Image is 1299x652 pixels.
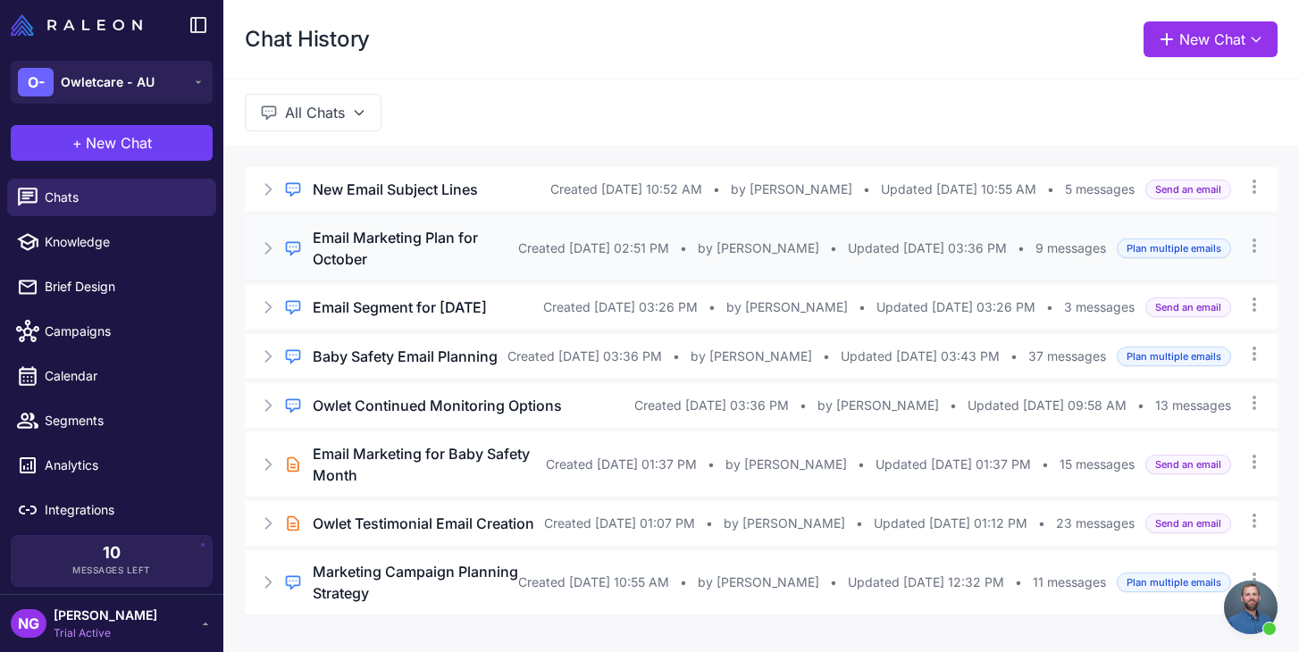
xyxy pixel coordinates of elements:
h3: Baby Safety Email Planning [313,346,498,367]
span: by [PERSON_NAME] [726,297,848,317]
h1: Chat History [245,25,370,54]
span: Chats [45,188,202,207]
a: Raleon Logo [11,14,149,36]
span: by [PERSON_NAME] [731,180,852,199]
a: Analytics [7,447,216,484]
span: Analytics [45,456,202,475]
span: • [1018,238,1025,258]
span: Messages Left [72,564,151,577]
span: Created [DATE] 10:52 AM [550,180,702,199]
span: + [72,132,82,154]
span: Send an email [1145,455,1231,475]
span: Send an email [1145,180,1231,200]
span: Updated [DATE] 03:43 PM [841,347,1000,366]
button: New Chat [1144,21,1278,57]
span: • [1010,347,1018,366]
span: • [680,238,687,258]
span: Created [DATE] 10:55 AM [518,573,669,592]
span: • [1047,180,1054,199]
span: • [1015,573,1022,592]
span: by [PERSON_NAME] [724,514,845,533]
button: O-Owletcare - AU [11,61,213,104]
h3: Email Marketing Plan for October [313,227,518,270]
span: Brief Design [45,277,202,297]
span: • [708,455,715,474]
span: 9 messages [1035,238,1106,258]
span: • [1046,297,1053,317]
span: by [PERSON_NAME] [725,455,847,474]
span: • [856,514,863,533]
span: by [PERSON_NAME] [691,347,812,366]
a: Campaigns [7,313,216,350]
span: Updated [DATE] 01:12 PM [874,514,1027,533]
a: Open chat [1224,581,1278,634]
span: 11 messages [1033,573,1106,592]
span: • [858,455,865,474]
span: by [PERSON_NAME] [698,238,819,258]
a: Knowledge [7,223,216,261]
span: • [1042,455,1049,474]
span: Created [DATE] 03:26 PM [543,297,698,317]
div: O- [18,68,54,96]
span: Created [DATE] 01:07 PM [544,514,695,533]
span: 3 messages [1064,297,1135,317]
span: 5 messages [1065,180,1135,199]
span: • [680,573,687,592]
h3: Owlet Continued Monitoring Options [313,395,562,416]
a: Integrations [7,491,216,529]
span: • [823,347,830,366]
span: Knowledge [45,232,202,252]
span: • [708,297,716,317]
span: Send an email [1145,297,1231,318]
span: • [830,573,837,592]
span: Updated [DATE] 01:37 PM [876,455,1031,474]
span: [PERSON_NAME] [54,606,157,625]
span: • [863,180,870,199]
span: • [673,347,680,366]
div: NG [11,609,46,638]
span: Trial Active [54,625,157,641]
h3: Marketing Campaign Planning Strategy [313,561,518,604]
span: Created [DATE] 03:36 PM [507,347,662,366]
span: 13 messages [1155,396,1231,415]
img: Raleon Logo [11,14,142,36]
span: Updated [DATE] 03:36 PM [848,238,1007,258]
span: Created [DATE] 02:51 PM [518,238,669,258]
span: • [859,297,866,317]
h3: New Email Subject Lines [313,179,478,200]
span: New Chat [86,132,152,154]
h3: Email Segment for [DATE] [313,297,487,318]
span: • [713,180,720,199]
span: Send an email [1145,514,1231,534]
span: Campaigns [45,322,202,341]
span: 23 messages [1056,514,1135,533]
span: Created [DATE] 01:37 PM [546,455,697,474]
span: Updated [DATE] 12:32 PM [848,573,1004,592]
span: Owletcare - AU [61,72,155,92]
span: • [950,396,957,415]
a: Segments [7,402,216,439]
span: Created [DATE] 03:36 PM [634,396,789,415]
span: Integrations [45,500,202,520]
span: Plan multiple emails [1117,347,1231,367]
h3: Owlet Testimonial Email Creation [313,513,534,534]
a: Chats [7,179,216,216]
span: by [PERSON_NAME] [817,396,939,415]
span: • [706,514,713,533]
span: 10 [103,545,121,561]
button: All Chats [245,94,381,131]
a: Brief Design [7,268,216,305]
button: +New Chat [11,125,213,161]
span: Plan multiple emails [1117,238,1231,259]
span: Updated [DATE] 10:55 AM [881,180,1036,199]
h3: Email Marketing for Baby Safety Month [313,443,546,486]
span: Plan multiple emails [1117,573,1231,593]
span: Segments [45,411,202,430]
span: • [830,238,837,258]
span: Calendar [45,366,202,386]
a: Calendar [7,357,216,395]
span: Updated [DATE] 09:58 AM [968,396,1127,415]
span: • [1137,396,1144,415]
span: 15 messages [1060,455,1135,474]
span: • [800,396,807,415]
